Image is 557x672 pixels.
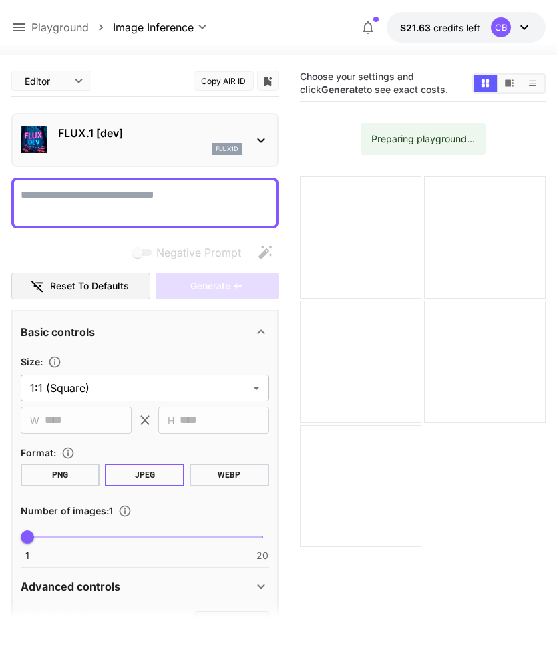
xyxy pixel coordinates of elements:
span: $21.63 [400,22,433,33]
div: Advanced controls [21,570,269,603]
span: Size : [21,356,43,367]
b: Generate [321,83,363,95]
p: Advanced controls [21,578,120,595]
div: Preparing playground... [371,127,475,151]
button: Add to library [262,73,274,89]
button: Specify how many images to generate in a single request. Each image generation will be charged se... [113,504,137,518]
button: Show media in video view [498,75,521,92]
button: Show media in grid view [474,75,497,92]
div: FLUX.1 [dev]flux1d [21,120,269,160]
nav: breadcrumb [31,19,113,35]
button: Reset to defaults [11,273,150,300]
button: JPEG [105,464,184,486]
button: Copy AIR ID [194,71,254,91]
span: credits left [433,22,480,33]
span: 1 [25,549,29,562]
span: 20 [256,549,268,562]
div: Show media in grid viewShow media in video viewShow media in list view [472,73,546,94]
button: Show media in list view [521,75,544,92]
span: Negative prompts are not compatible with the selected model. [130,244,252,261]
span: Choose your settings and click to see exact costs. [300,71,448,95]
p: FLUX.1 [dev] [58,125,242,141]
span: Image Inference [113,19,194,35]
button: Adjust the dimensions of the generated image by specifying its width and height in pixels, or sel... [43,355,67,369]
p: Basic controls [21,324,95,340]
span: Number of images : 1 [21,505,113,516]
span: W [30,413,39,428]
span: Negative Prompt [156,244,241,261]
button: $21.63162CB [387,12,546,43]
span: Format : [21,447,56,458]
button: PNG [21,464,100,486]
div: $21.63162 [400,21,480,35]
a: Playground [31,19,89,35]
div: CB [491,17,511,37]
button: WEBP [190,464,269,486]
span: H [168,413,174,428]
div: Basic controls [21,316,269,348]
span: 1:1 (Square) [30,380,248,396]
p: flux1d [216,144,238,154]
button: Choose the file format for the output image. [56,446,80,460]
span: Editor [25,74,66,88]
